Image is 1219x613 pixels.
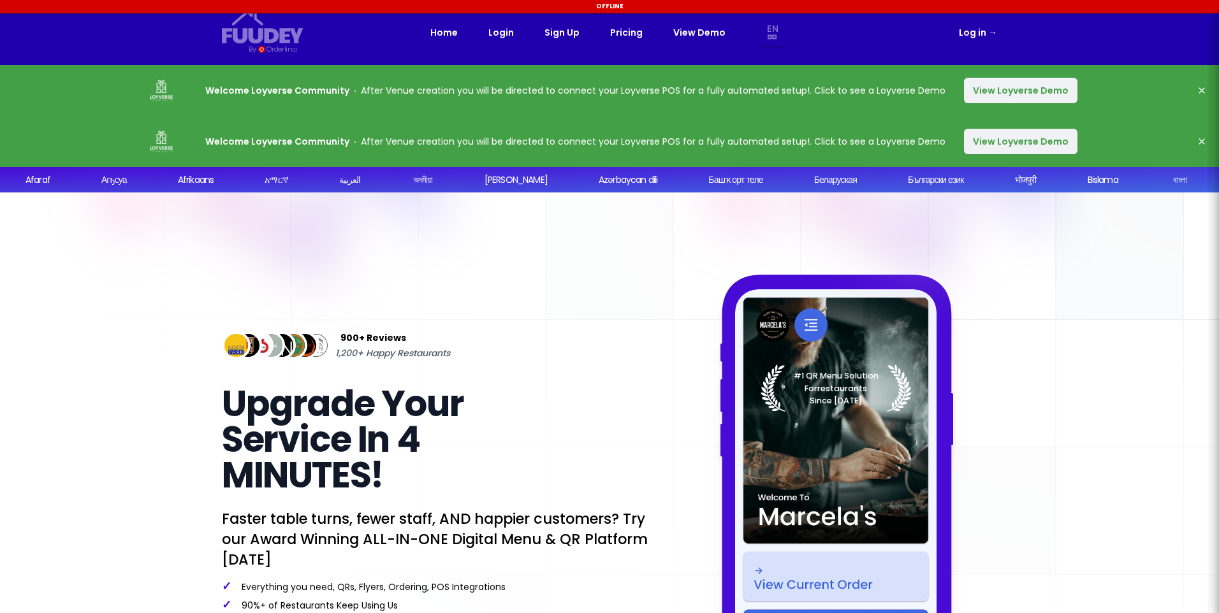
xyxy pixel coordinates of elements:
div: অসমীয়া [413,173,433,187]
img: Review Img [279,331,308,360]
div: Afaraf [26,173,50,187]
img: Review Img [256,331,285,360]
a: Log in [959,25,997,40]
img: Review Img [291,331,319,360]
div: العربية [339,173,360,187]
div: Afrikaans [178,173,214,187]
div: By [249,44,256,55]
img: Review Img [302,331,330,360]
a: Sign Up [544,25,580,40]
div: বাংলা [1173,173,1186,187]
div: Offline [2,2,1217,11]
div: አማርኛ [265,173,288,187]
span: ✓ [222,596,231,612]
img: Review Img [233,331,262,360]
span: 900+ Reviews [340,330,406,345]
img: Review Img [245,331,274,360]
button: View Loyverse Demo [964,129,1077,154]
a: View Demo [673,25,726,40]
img: Review Img [268,331,296,360]
div: Беларуская [814,173,857,187]
p: After Venue creation you will be directed to connect your Loyverse POS for a fully automated setu... [205,83,945,98]
p: Everything you need, QRs, Flyers, Ordering, POS Integrations [222,580,650,593]
strong: Welcome Loyverse Community [205,84,349,97]
button: View Loyverse Demo [964,78,1077,103]
svg: {/* Added fill="currentColor" here */} {/* This rectangle defines the background. Its explicit fi... [222,10,303,44]
a: Login [488,25,514,40]
img: Laurel [761,364,912,412]
div: Bislama [1088,173,1118,187]
div: Azərbaycan dili [599,173,657,187]
span: ✓ [222,578,231,594]
strong: Welcome Loyverse Community [205,135,349,148]
div: Башҡорт теле [708,173,763,187]
span: Upgrade Your Service In 4 MINUTES! [222,379,464,500]
p: 90%+ of Restaurants Keep Using Us [222,598,650,612]
span: → [988,26,997,39]
div: Български език [908,173,964,187]
a: Home [430,25,458,40]
div: [PERSON_NAME] [485,173,548,187]
span: 1,200+ Happy Restaurants [335,345,450,361]
div: Orderlina [266,44,296,55]
div: Аҧсуа [101,173,127,187]
img: Review Img [222,331,251,360]
a: Pricing [610,25,643,40]
div: भोजपुरी [1015,173,1037,187]
p: After Venue creation you will be directed to connect your Loyverse POS for a fully automated setu... [205,134,945,149]
p: Faster table turns, fewer staff, AND happier customers? Try our Award Winning ALL-IN-ONE Digital ... [222,508,650,570]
